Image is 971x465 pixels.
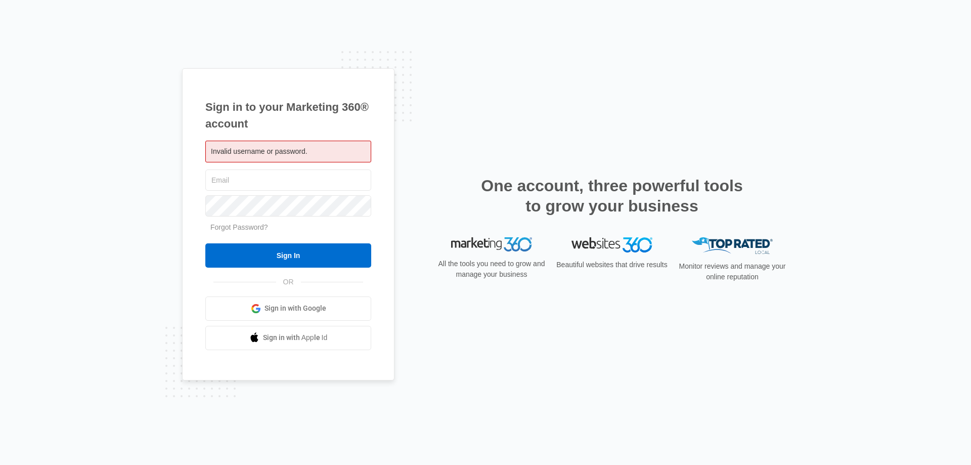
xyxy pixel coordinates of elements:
[571,237,652,252] img: Websites 360
[451,237,532,251] img: Marketing 360
[264,303,326,314] span: Sign in with Google
[276,277,301,287] span: OR
[435,259,548,280] p: All the tools you need to grow and manage your business
[205,99,371,132] h1: Sign in to your Marketing 360® account
[205,326,371,350] a: Sign in with Apple Id
[205,243,371,268] input: Sign In
[676,261,789,282] p: Monitor reviews and manage your online reputation
[263,332,328,343] span: Sign in with Apple Id
[692,237,773,254] img: Top Rated Local
[210,223,268,231] a: Forgot Password?
[205,170,371,191] input: Email
[478,176,746,216] h2: One account, three powerful tools to grow your business
[555,260,669,270] p: Beautiful websites that drive results
[205,297,371,321] a: Sign in with Google
[211,147,307,155] span: Invalid username or password.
